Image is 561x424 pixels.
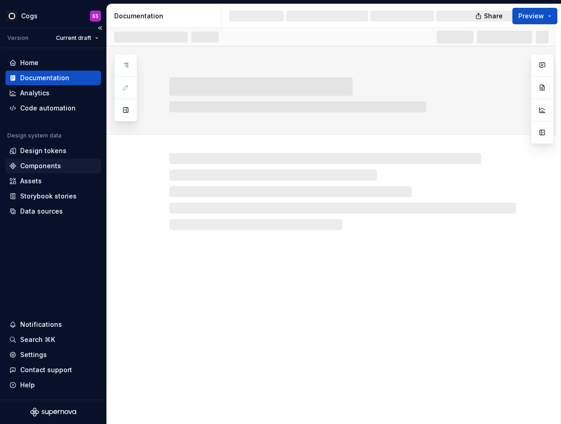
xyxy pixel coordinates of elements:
button: Contact support [6,363,101,377]
svg: Supernova Logo [30,407,76,417]
div: Analytics [20,88,50,98]
div: Code automation [20,104,76,113]
div: Search ⌘K [20,335,55,344]
button: Help [6,378,101,392]
a: Analytics [6,86,101,100]
button: Collapse sidebar [94,22,106,34]
button: CogsSS [2,6,105,26]
a: Storybook stories [6,189,101,204]
a: Components [6,159,101,173]
div: Cogs [21,11,38,21]
div: Storybook stories [20,192,77,201]
div: Home [20,58,39,67]
span: Current draft [56,34,91,42]
div: SS [92,12,99,20]
div: Components [20,161,61,171]
div: Contact support [20,365,72,374]
img: 293001da-8814-4710-858c-a22b548e5d5c.png [6,11,17,22]
a: Assets [6,174,101,188]
div: Help [20,380,35,390]
button: Search ⌘K [6,332,101,347]
div: Settings [20,350,47,359]
div: Design system data [7,132,61,139]
div: Data sources [20,207,63,216]
div: Notifications [20,320,62,329]
a: Design tokens [6,143,101,158]
a: Home [6,55,101,70]
div: Documentation [20,73,69,83]
button: Notifications [6,317,101,332]
div: Version [7,34,28,42]
div: Design tokens [20,146,67,155]
a: Code automation [6,101,101,116]
a: Data sources [6,204,101,219]
span: Share [484,11,503,21]
div: Assets [20,176,42,186]
a: Settings [6,347,101,362]
div: Documentation [114,11,217,21]
button: Preview [512,8,557,24]
span: Preview [518,11,544,21]
button: Current draft [52,32,103,44]
button: Share [471,8,509,24]
a: Documentation [6,71,101,85]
